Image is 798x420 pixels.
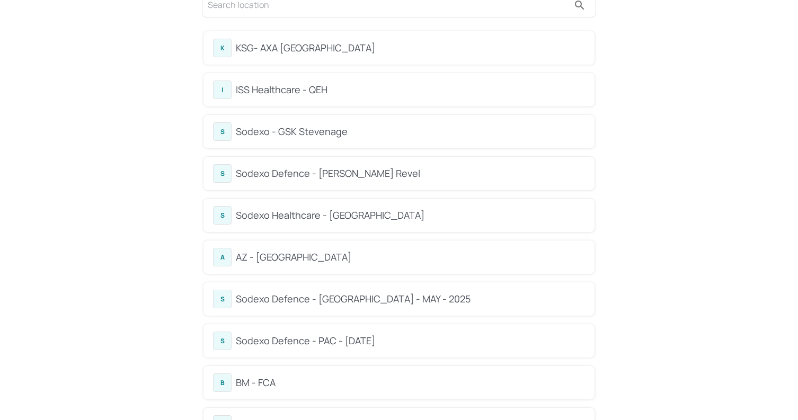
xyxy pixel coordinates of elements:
div: S [213,290,232,308]
div: AZ - [GEOGRAPHIC_DATA] [236,250,585,264]
div: A [213,248,232,266]
div: B [213,373,232,392]
div: S [213,122,232,141]
div: S [213,164,232,183]
div: Sodexo Defence - [PERSON_NAME] Revel [236,166,585,181]
div: S [213,332,232,350]
div: Sodexo Defence - PAC - [DATE] [236,334,585,348]
div: S [213,206,232,225]
div: ISS Healthcare - QEH [236,83,585,97]
div: KSG- AXA [GEOGRAPHIC_DATA] [236,41,585,55]
div: I [213,81,232,99]
div: Sodexo - GSK Stevenage [236,124,585,139]
div: K [213,39,232,57]
div: Sodexo Defence - [GEOGRAPHIC_DATA] - MAY - 2025 [236,292,585,306]
div: BM - FCA [236,376,585,390]
div: Sodexo Healthcare - [GEOGRAPHIC_DATA] [236,208,585,222]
